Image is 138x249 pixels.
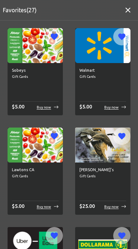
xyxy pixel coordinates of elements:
[79,67,126,74] h6: Walmart
[75,28,130,63] img: Walmart image
[104,105,119,110] p: Buy now
[75,128,130,163] img: Cabela's image
[8,28,63,63] img: Sobeys image
[12,67,59,74] h6: Sobeys
[79,74,126,80] span: Gift Cards
[37,204,51,209] p: Buy now
[79,167,126,173] h6: [PERSON_NAME]'s
[12,104,24,110] span: $ 5.00
[104,204,119,209] p: Buy now
[12,173,59,179] span: Gift Cards
[12,203,24,209] span: $ 5.00
[79,203,95,209] span: $ 25.00
[37,105,51,110] p: Buy now
[3,6,37,14] p: Favorites( 27 )
[12,167,59,173] h6: Lawtons CA
[79,173,126,179] span: Gift Cards
[8,128,63,163] img: Lawtons CA image
[79,104,92,110] span: $ 5.00
[12,74,59,80] span: Gift Cards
